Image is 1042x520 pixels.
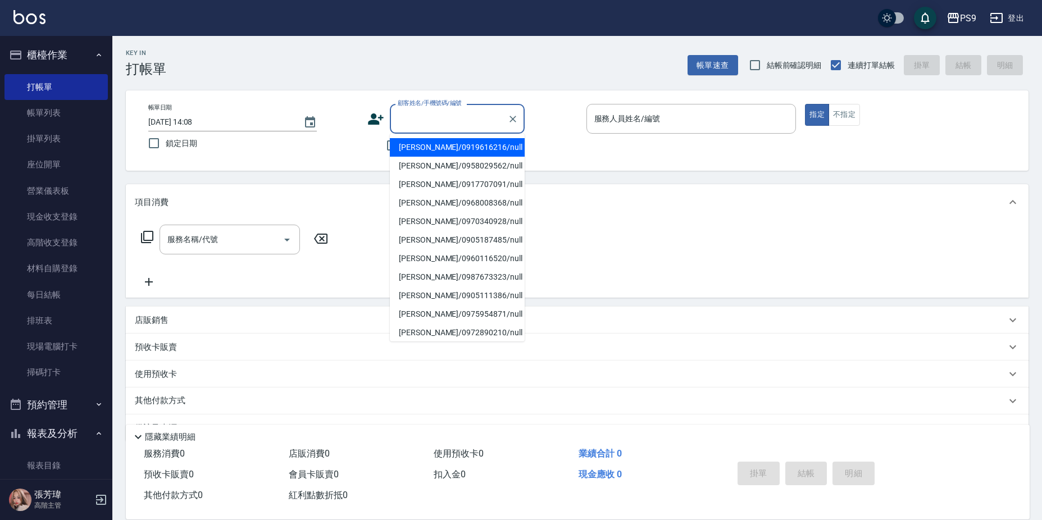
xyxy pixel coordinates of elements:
[289,448,330,459] span: 店販消費 0
[166,138,197,149] span: 鎖定日期
[390,268,525,286] li: [PERSON_NAME]/0987673323/null
[145,431,195,443] p: 隱藏業績明細
[13,10,45,24] img: Logo
[4,204,108,230] a: 現金收支登錄
[390,286,525,305] li: [PERSON_NAME]/0905111386/null
[390,323,525,342] li: [PERSON_NAME]/0972890210/null
[4,230,108,256] a: 高階收支登錄
[144,490,203,500] span: 其他付款方式 0
[4,178,108,204] a: 營業儀表板
[135,368,177,380] p: 使用預收卡
[688,55,738,76] button: 帳單速查
[4,74,108,100] a: 打帳單
[4,419,108,448] button: 報表及分析
[4,256,108,281] a: 材料自購登錄
[297,109,324,136] button: Choose date, selected date is 2025-08-16
[135,341,177,353] p: 預收卡販賣
[434,469,466,480] span: 扣入金 0
[805,104,829,126] button: 指定
[390,212,525,231] li: [PERSON_NAME]/0970340928/null
[4,40,108,70] button: 櫃檯作業
[126,184,1029,220] div: 項目消費
[767,60,822,71] span: 結帳前確認明細
[135,422,177,434] p: 備註及來源
[579,448,622,459] span: 業績合計 0
[4,390,108,419] button: 預約管理
[126,49,166,57] h2: Key In
[390,194,525,212] li: [PERSON_NAME]/0968008368/null
[135,314,169,326] p: 店販銷售
[390,175,525,194] li: [PERSON_NAME]/0917707091/null
[289,490,348,500] span: 紅利點數折抵 0
[135,395,191,407] p: 其他付款方式
[579,469,622,480] span: 現金應收 0
[126,414,1029,441] div: 備註及來源
[289,469,339,480] span: 會員卡販賣 0
[4,126,108,152] a: 掛單列表
[9,489,31,511] img: Person
[4,282,108,308] a: 每日結帳
[398,99,462,107] label: 顧客姓名/手機號碼/編號
[390,305,525,323] li: [PERSON_NAME]/0975954871/null
[34,500,92,510] p: 高階主管
[4,359,108,385] a: 掃碼打卡
[4,478,108,504] a: 消費分析儀表板
[126,387,1029,414] div: 其他付款方式
[390,157,525,175] li: [PERSON_NAME]/0958029562/null
[390,231,525,249] li: [PERSON_NAME]/0905187485/null
[434,448,484,459] span: 使用預收卡 0
[148,113,292,131] input: YYYY/MM/DD hh:mm
[390,138,525,157] li: [PERSON_NAME]/0919616216/null
[829,104,860,126] button: 不指定
[505,111,521,127] button: Clear
[126,334,1029,361] div: 預收卡販賣
[914,7,936,29] button: save
[148,103,172,112] label: 帳單日期
[34,489,92,500] h5: 張芳瑋
[848,60,895,71] span: 連續打單結帳
[126,307,1029,334] div: 店販銷售
[985,8,1029,29] button: 登出
[135,197,169,208] p: 項目消費
[4,152,108,177] a: 座位開單
[4,308,108,334] a: 排班表
[4,453,108,478] a: 報表目錄
[942,7,981,30] button: PS9
[144,469,194,480] span: 預收卡販賣 0
[144,448,185,459] span: 服務消費 0
[126,361,1029,387] div: 使用預收卡
[4,334,108,359] a: 現場電腦打卡
[960,11,976,25] div: PS9
[390,249,525,268] li: [PERSON_NAME]/0960116520/null
[4,100,108,126] a: 帳單列表
[278,231,296,249] button: Open
[126,61,166,77] h3: 打帳單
